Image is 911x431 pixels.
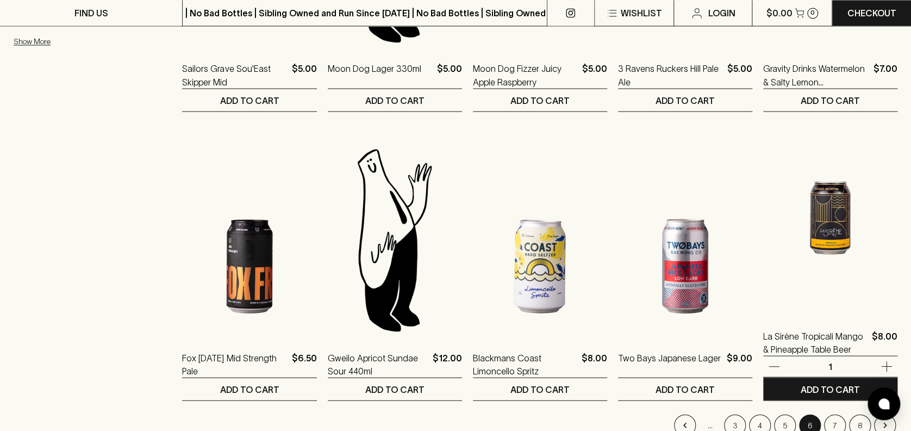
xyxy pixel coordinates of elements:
[801,383,860,396] p: ADD TO CART
[365,383,425,396] p: ADD TO CART
[618,144,752,335] img: Two Bays Japanese Lager
[618,89,752,111] button: ADD TO CART
[473,89,607,111] button: ADD TO CART
[473,378,607,400] button: ADD TO CART
[182,378,316,400] button: ADD TO CART
[763,378,897,400] button: ADD TO CART
[847,7,896,20] p: Checkout
[292,62,317,88] p: $5.00
[766,7,793,20] p: $0.00
[727,62,752,88] p: $5.00
[763,62,869,88] a: Gravity Drinks Watermelon & Salty Lemon [PERSON_NAME]
[618,62,723,88] a: 3 Ravens Ruckers Hill Pale Ale
[656,94,715,107] p: ADD TO CART
[328,144,462,335] img: Blackhearts & Sparrows Man
[433,351,462,377] p: $12.00
[582,62,607,88] p: $5.00
[817,360,843,372] p: 1
[74,7,108,20] p: FIND US
[473,351,577,377] a: Blackmans Coast Limoncello Spritz
[763,329,868,355] a: La Sirène Tropicali Mango & Pineapple Table Beer
[872,329,897,355] p: $8.00
[763,122,897,313] img: La Sirène Tropicali Mango & Pineapple Table Beer
[220,94,279,107] p: ADD TO CART
[727,351,752,377] p: $9.00
[618,351,721,377] a: Two Bays Japanese Lager
[182,89,316,111] button: ADD TO CART
[801,94,860,107] p: ADD TO CART
[763,89,897,111] button: ADD TO CART
[510,94,570,107] p: ADD TO CART
[182,144,316,335] img: Fox Friday Mid Strength Pale
[582,351,607,377] p: $8.00
[656,383,715,396] p: ADD TO CART
[618,378,752,400] button: ADD TO CART
[292,351,317,377] p: $6.50
[473,62,578,88] a: Moon Dog Fizzer Juicy Apple Raspberry
[220,383,279,396] p: ADD TO CART
[328,378,462,400] button: ADD TO CART
[328,351,428,377] a: Gweilo Apricot Sundae Sour 440ml
[510,383,570,396] p: ADD TO CART
[365,94,425,107] p: ADD TO CART
[328,89,462,111] button: ADD TO CART
[873,62,897,88] p: $7.00
[437,62,462,88] p: $5.00
[182,351,287,377] a: Fox [DATE] Mid Strength Pale
[473,144,607,335] img: Blackmans Coast Limoncello Spritz
[328,62,421,88] a: Moon Dog Lager 330ml
[878,398,889,409] img: bubble-icon
[621,7,662,20] p: Wishlist
[14,30,156,53] button: Show More
[182,62,287,88] a: Sailors Grave Sou'East Skipper Mid
[810,10,815,16] p: 0
[708,7,735,20] p: Login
